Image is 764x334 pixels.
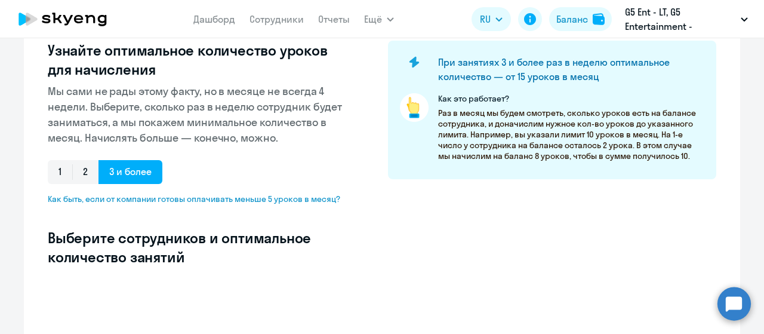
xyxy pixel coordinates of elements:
[48,160,72,184] span: 1
[556,12,588,26] div: Баланс
[438,108,704,161] p: Раз в месяц мы будем смотреть, сколько уроков есть на балансе сотрудника, и доначислим нужное кол...
[400,93,429,122] img: pointer-circle
[438,93,704,104] p: Как это работает?
[48,228,350,266] h3: Выберите сотрудников и оптимальное количество занятий
[249,13,304,25] a: Сотрудники
[619,5,754,33] button: G5 Ent - LT, G5 Entertainment - [GEOGRAPHIC_DATA] / G5 Holdings LTD
[72,160,98,184] span: 2
[438,55,696,84] h4: При занятиях 3 и более раз в неделю оптимальное количество — от 15 уроков в месяц
[593,13,605,25] img: balance
[364,12,382,26] span: Ещё
[98,160,162,184] span: 3 и более
[480,12,491,26] span: RU
[472,7,511,31] button: RU
[625,5,736,33] p: G5 Ent - LT, G5 Entertainment - [GEOGRAPHIC_DATA] / G5 Holdings LTD
[48,84,350,146] p: Мы сами не рады этому факту, но в месяце не всегда 4 недели. Выберите, сколько раз в неделю сотру...
[364,7,394,31] button: Ещё
[549,7,612,31] button: Балансbalance
[48,194,350,204] span: Как быть, если от компании готовы оплачивать меньше 5 уроков в месяц?
[193,13,235,25] a: Дашборд
[48,41,350,79] h3: Узнайте оптимальное количество уроков для начисления
[318,13,350,25] a: Отчеты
